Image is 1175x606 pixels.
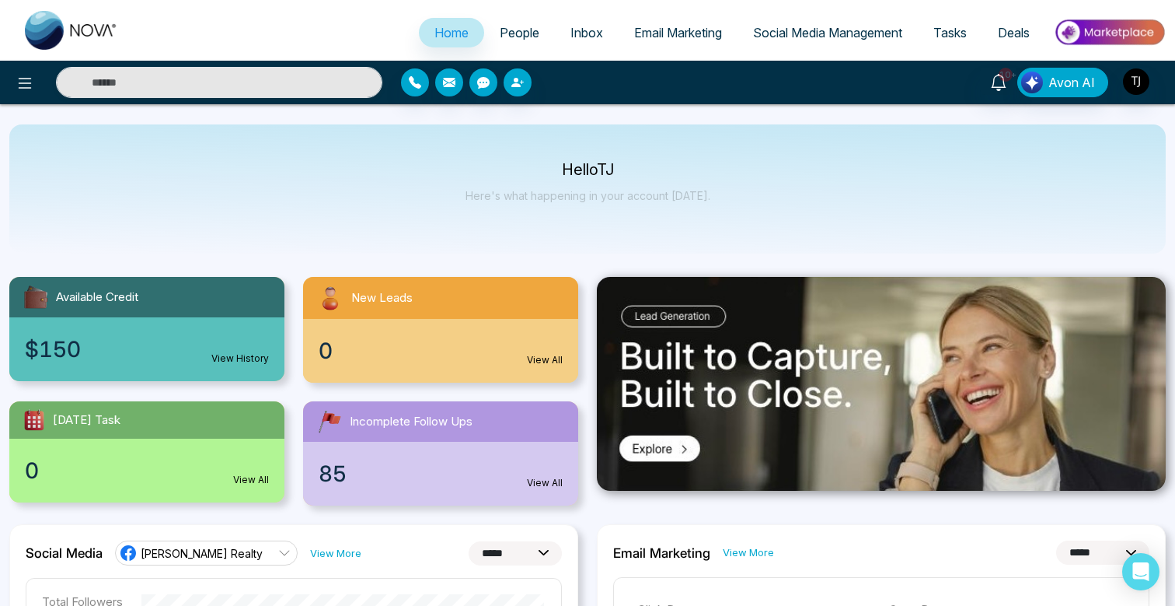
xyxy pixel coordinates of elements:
[918,18,982,47] a: Tasks
[723,545,774,560] a: View More
[25,454,39,487] span: 0
[570,25,603,40] span: Inbox
[434,25,469,40] span: Home
[980,68,1017,95] a: 10+
[737,18,918,47] a: Social Media Management
[613,545,710,561] h2: Email Marketing
[982,18,1045,47] a: Deals
[211,352,269,366] a: View History
[619,18,737,47] a: Email Marketing
[1053,15,1166,50] img: Market-place.gif
[527,476,563,490] a: View All
[319,457,347,490] span: 85
[53,412,120,429] span: [DATE] Task
[1017,68,1108,97] button: Avon AI
[316,408,343,436] img: followUps.svg
[465,163,710,177] p: Hello TJ
[26,545,103,561] h2: Social Media
[999,68,1013,82] span: 10+
[998,25,1030,40] span: Deals
[294,277,587,383] a: New Leads0View All
[141,546,263,561] span: [PERSON_NAME] Realty
[319,335,333,367] span: 0
[555,18,619,47] a: Inbox
[233,473,269,487] a: View All
[500,25,539,40] span: People
[294,401,587,506] a: Incomplete Follow Ups85View All
[350,413,472,431] span: Incomplete Follow Ups
[1021,72,1043,93] img: Lead Flow
[634,25,722,40] span: Email Marketing
[1123,68,1149,95] img: User Avatar
[316,283,345,313] img: newLeads.svg
[933,25,967,40] span: Tasks
[310,546,361,561] a: View More
[22,283,50,311] img: availableCredit.svg
[56,289,138,307] span: Available Credit
[527,353,563,367] a: View All
[484,18,555,47] a: People
[419,18,484,47] a: Home
[753,25,902,40] span: Social Media Management
[1048,73,1095,92] span: Avon AI
[597,277,1166,491] img: .
[22,408,47,433] img: todayTask.svg
[351,289,413,307] span: New Leads
[25,11,118,50] img: Nova CRM Logo
[465,189,710,202] p: Here's what happening in your account [DATE].
[1122,553,1159,590] div: Open Intercom Messenger
[25,333,81,366] span: $150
